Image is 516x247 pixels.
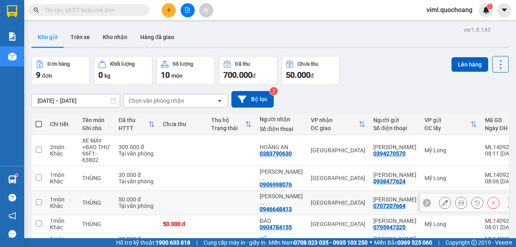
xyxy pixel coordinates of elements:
button: Đơn hàng9đơn [31,56,90,85]
div: Thu hộ [211,117,245,123]
div: [GEOGRAPHIC_DATA] [311,147,365,154]
span: kg [104,73,110,79]
div: 0938477624 [373,178,406,185]
div: Tại văn phòng [119,150,155,157]
div: ĐÀO [260,218,303,224]
div: 1 món [50,218,74,224]
div: 30.000 đ [119,172,155,178]
span: ⚪️ [370,241,372,244]
button: Lên hàng [451,57,488,72]
div: Khác [50,224,74,230]
strong: 0369 525 060 [397,239,432,246]
span: đ [252,73,256,79]
div: 300.000 đ [119,144,155,150]
button: aim [199,3,213,17]
div: Chưa thu [163,121,203,127]
input: Tìm tên, số ĐT hoặc mã đơn [44,6,139,15]
span: message [8,230,16,238]
div: Đã thu [235,61,250,67]
div: 0394270570 [373,150,406,157]
button: file-add [181,3,195,17]
div: VŨ [260,236,303,242]
span: notification [8,212,16,220]
span: aim [203,7,209,13]
span: đơn [42,73,52,79]
img: icon-new-feature [483,6,490,14]
span: đ [310,73,314,79]
input: Select a date range. [32,94,120,107]
span: ... [260,199,264,206]
div: Đơn hàng [48,61,70,67]
img: warehouse-icon [8,52,17,61]
div: 0946648413 [260,206,292,212]
div: Số điện thoại [260,126,303,132]
span: Miền Nam [268,238,368,247]
span: 10 [161,70,170,80]
div: Mỹ Long [424,175,477,181]
div: XE MÁY +BAO THƯ [82,137,110,150]
div: THIỆU THỊ THÙY [373,218,416,224]
span: | [196,238,198,247]
div: NGUYỄN VĂN PHI [373,196,416,203]
div: 0906998076 [260,181,292,188]
div: Đã thu [119,117,148,123]
button: Đã thu700.000đ [219,56,277,85]
div: Tại văn phòng [119,203,155,209]
div: 50.000 đ [163,221,203,227]
button: Hàng đã giao [134,27,181,47]
div: [GEOGRAPHIC_DATA] [311,175,365,181]
div: ĐC lấy [424,125,470,131]
button: Kho nhận [96,27,134,47]
sup: 1 [487,4,493,9]
img: warehouse-icon [8,175,17,184]
div: Khác [50,150,74,157]
div: HOÀNG AN [260,144,303,150]
div: Số điện thoại [373,125,416,131]
div: VP gửi [424,117,470,123]
span: plus [166,7,172,13]
strong: 1900 633 818 [156,239,190,246]
div: Người gửi [373,117,416,123]
span: ... [260,175,264,181]
th: Toggle SortBy [207,114,256,135]
button: Trên xe [64,27,96,47]
button: Bộ lọc [231,91,274,108]
span: 1 [488,4,491,9]
div: Mỹ Long [424,147,477,154]
div: Người nhận [260,116,303,122]
span: 9 [36,70,40,80]
span: Cung cấp máy in - giấy in: [204,238,266,247]
span: 0 [98,70,103,80]
div: Chọn văn phòng nhận [129,97,184,105]
span: | [438,238,439,247]
div: Khác [50,178,74,185]
div: 1 món [50,236,74,242]
span: viml.quochoang [420,5,479,15]
div: LÊ THỊ THÙY TRANG [260,168,303,181]
div: NGUYỄN THỊ KIM NHẠN [260,193,303,206]
span: 700.000 [223,70,252,80]
div: Mỹ Long [424,221,477,227]
sup: 1 [15,174,18,176]
div: TRẦN PHƯƠNG BÌNH [373,144,416,150]
button: Số lượng10món [156,56,215,85]
div: NGUYỄN THỊ NGÂN [373,236,416,242]
div: 66F1-63802 [82,150,110,163]
div: 0383790630 [260,150,292,157]
div: HTTT [119,125,148,131]
div: [GEOGRAPHIC_DATA] [311,199,365,206]
div: 0795947325 [373,224,406,230]
span: 50.000 [286,70,310,80]
div: VP nhận [311,117,359,123]
div: Số lượng [173,61,193,67]
sup: 2 [270,87,278,95]
span: Miền Bắc [374,238,432,247]
div: [GEOGRAPHIC_DATA] [311,221,365,227]
div: 2 món [50,144,74,150]
div: 30.000 đ [119,236,155,242]
svg: open [216,98,223,104]
div: Ghi chú [82,125,110,131]
div: ĐC giao [311,125,359,131]
div: Khối lượng [110,61,135,67]
div: Trạng thái [211,125,245,131]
